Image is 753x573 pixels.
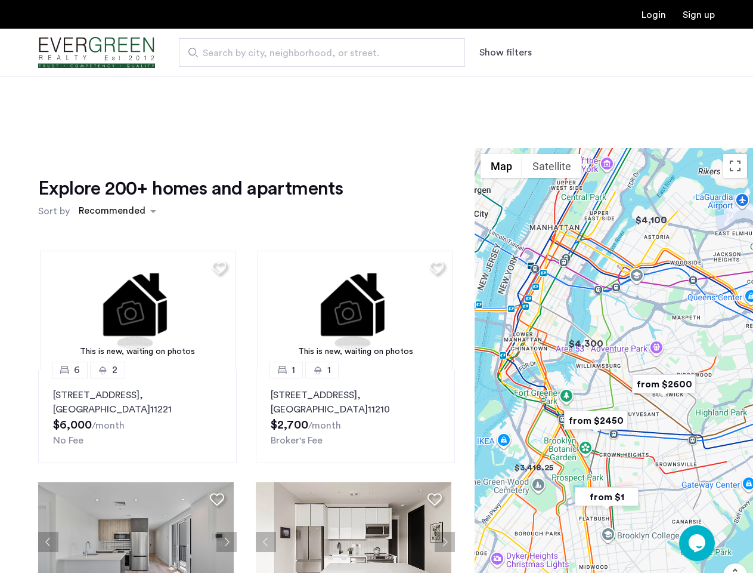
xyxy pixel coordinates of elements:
span: 1 [327,363,331,377]
button: Toggle fullscreen view [723,154,747,178]
div: This is new, waiting on photos [264,346,447,358]
button: Show or hide filters [479,45,532,60]
label: Sort by [38,204,70,218]
button: Next apartment [435,532,455,552]
div: This is new, waiting on photos [46,346,230,358]
div: Recommended [77,204,145,221]
span: 1 [292,363,295,377]
button: Previous apartment [256,532,276,552]
a: 11[STREET_ADDRESS], [GEOGRAPHIC_DATA]11210Broker's Fee [256,370,454,463]
div: from $1 [570,483,643,510]
div: from $2600 [627,371,701,398]
button: Previous apartment [38,532,58,552]
button: Show satellite imagery [522,154,581,178]
span: No Fee [53,436,83,445]
button: Next apartment [216,532,237,552]
ng-select: sort-apartment [73,201,162,222]
span: Search by city, neighborhood, or street. [203,46,432,60]
span: Broker's Fee [271,436,323,445]
h1: Explore 200+ homes and apartments [38,177,343,201]
input: Apartment Search [179,38,465,67]
img: 1.gif [258,251,453,370]
p: [STREET_ADDRESS] 11210 [271,388,439,417]
sub: /month [308,421,341,430]
span: $2,700 [271,419,308,431]
a: 62[STREET_ADDRESS], [GEOGRAPHIC_DATA]11221No Fee [38,370,237,463]
img: logo [38,30,155,75]
a: This is new, waiting on photos [40,251,235,370]
p: [STREET_ADDRESS] 11221 [53,388,222,417]
button: Show street map [481,154,522,178]
span: 2 [112,363,117,377]
div: from $2450 [559,407,633,434]
iframe: chat widget [679,525,717,561]
sub: /month [92,421,125,430]
span: $6,000 [53,419,92,431]
a: Cazamio Logo [38,30,155,75]
span: 6 [74,363,80,377]
a: Registration [683,10,715,20]
a: This is new, waiting on photos [258,251,453,370]
img: 1.gif [40,251,235,370]
a: Login [642,10,666,20]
